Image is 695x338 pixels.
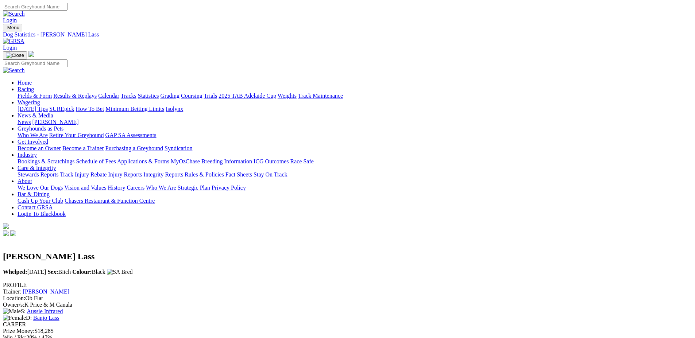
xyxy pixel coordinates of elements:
[254,158,289,164] a: ICG Outcomes
[108,184,125,191] a: History
[10,230,16,236] img: twitter.svg
[18,198,692,204] div: Bar & Dining
[47,269,58,275] b: Sex:
[18,106,48,112] a: [DATE] Tips
[18,119,31,125] a: News
[166,106,183,112] a: Isolynx
[18,119,692,125] div: News & Media
[3,230,9,236] img: facebook.svg
[201,158,252,164] a: Breeding Information
[298,93,343,99] a: Track Maintenance
[3,11,25,17] img: Search
[3,302,692,308] div: K Price & M Canala
[3,17,17,23] a: Login
[18,184,692,191] div: About
[107,269,133,275] img: SA Bred
[49,106,74,112] a: SUREpick
[212,184,246,191] a: Privacy Policy
[18,178,32,184] a: About
[219,93,276,99] a: 2025 TAB Adelaide Cup
[18,158,692,165] div: Industry
[18,112,53,119] a: News & Media
[18,158,74,164] a: Bookings & Scratchings
[23,288,69,295] a: [PERSON_NAME]
[18,184,63,191] a: We Love Our Dogs
[178,184,210,191] a: Strategic Plan
[27,308,63,314] a: Aussie Infrared
[105,106,164,112] a: Minimum Betting Limits
[18,171,692,178] div: Care & Integrity
[3,295,692,302] div: Ob Flat
[3,38,24,44] img: GRSA
[62,145,104,151] a: Become a Trainer
[3,302,24,308] span: Owner/s:
[18,211,66,217] a: Login To Blackbook
[3,295,25,301] span: Location:
[47,269,71,275] span: Bitch
[225,171,252,178] a: Fact Sheets
[3,308,21,315] img: Male
[127,184,144,191] a: Careers
[18,93,52,99] a: Fields & Form
[28,51,34,57] img: logo-grsa-white.png
[18,145,61,151] a: Become an Owner
[290,158,313,164] a: Race Safe
[254,171,287,178] a: Stay On Track
[3,44,17,51] a: Login
[76,106,104,112] a: How To Bet
[3,67,25,74] img: Search
[18,99,40,105] a: Wagering
[18,198,63,204] a: Cash Up Your Club
[18,152,37,158] a: Industry
[72,269,92,275] b: Colour:
[3,31,692,38] a: Dog Statistics - [PERSON_NAME] Lass
[33,315,59,321] a: Banjo Lass
[18,165,56,171] a: Care & Integrity
[3,252,692,261] h2: [PERSON_NAME] Lass
[76,158,116,164] a: Schedule of Fees
[3,24,22,31] button: Toggle navigation
[204,93,217,99] a: Trials
[18,132,48,138] a: Who We Are
[72,269,105,275] span: Black
[7,25,19,30] span: Menu
[18,86,34,92] a: Racing
[6,53,24,58] img: Close
[65,198,155,204] a: Chasers Restaurant & Function Centre
[18,79,32,86] a: Home
[117,158,169,164] a: Applications & Forms
[3,328,35,334] span: Prize Money:
[32,119,78,125] a: [PERSON_NAME]
[60,171,107,178] a: Track Injury Rebate
[165,145,192,151] a: Syndication
[64,184,106,191] a: Vision and Values
[18,125,63,132] a: Greyhounds as Pets
[181,93,202,99] a: Coursing
[18,191,50,197] a: Bar & Dining
[49,132,104,138] a: Retire Your Greyhound
[18,132,692,139] div: Greyhounds as Pets
[3,59,67,67] input: Search
[171,158,200,164] a: MyOzChase
[98,93,119,99] a: Calendar
[18,93,692,99] div: Racing
[3,321,692,328] div: CAREER
[143,171,183,178] a: Integrity Reports
[18,106,692,112] div: Wagering
[18,204,53,210] a: Contact GRSA
[121,93,136,99] a: Tracks
[3,3,67,11] input: Search
[3,223,9,229] img: logo-grsa-white.png
[18,139,48,145] a: Get Involved
[108,171,142,178] a: Injury Reports
[53,93,97,99] a: Results & Replays
[3,328,692,334] div: $18,285
[278,93,297,99] a: Weights
[146,184,176,191] a: Who We Are
[3,315,26,321] img: Female
[138,93,159,99] a: Statistics
[18,145,692,152] div: Get Involved
[105,145,163,151] a: Purchasing a Greyhound
[185,171,224,178] a: Rules & Policies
